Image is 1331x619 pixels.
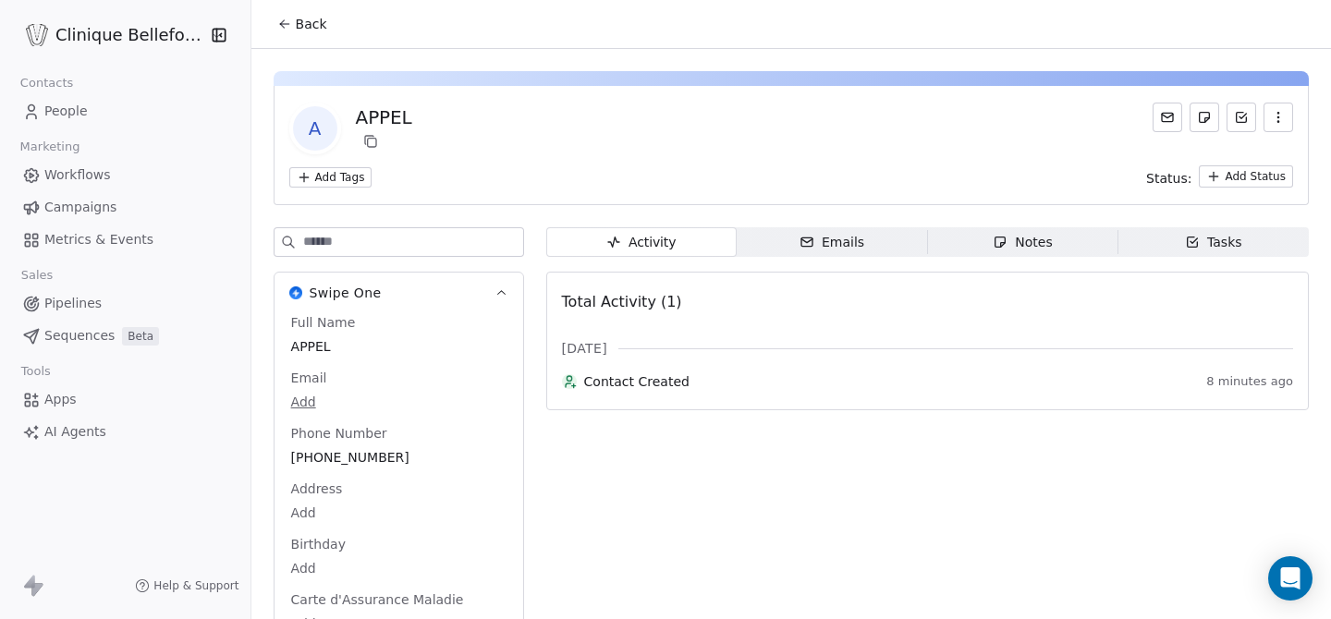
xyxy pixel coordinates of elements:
span: [DATE] [562,339,607,358]
a: Metrics & Events [15,225,236,255]
span: Status: [1146,169,1191,188]
a: SequencesBeta [15,321,236,351]
span: Birthday [287,535,349,553]
div: Emails [800,233,864,252]
span: Swipe One [310,284,382,302]
span: Beta [122,327,159,346]
span: Apps [44,390,77,409]
span: Help & Support [153,578,238,593]
span: Total Activity (1) [562,293,682,310]
span: Tools [13,358,58,385]
button: Add Status [1199,165,1293,188]
span: Phone Number [287,424,391,443]
a: Apps [15,384,236,415]
span: AI Agents [44,422,106,442]
button: Back [266,7,338,41]
span: Add [291,504,507,522]
span: Add [291,559,507,577]
span: A [293,106,337,151]
span: People [44,102,88,121]
span: Sequences [44,326,115,346]
div: Open Intercom Messenger [1268,556,1313,601]
span: Marketing [12,133,88,161]
a: Pipelines [15,288,236,319]
div: Tasks [1185,233,1242,252]
button: Clinique Bellefontaine [22,19,198,51]
span: Workflows [44,165,111,185]
a: Workflows [15,160,236,190]
span: Back [296,15,327,33]
img: Logo_Bellefontaine_Black.png [26,24,48,46]
a: Help & Support [135,578,238,593]
div: Notes [993,233,1052,252]
button: Add Tags [289,167,372,188]
span: Pipelines [44,294,102,313]
span: Metrics & Events [44,230,153,249]
span: Carte d'Assurance Maladie [287,590,468,609]
span: Contact Created [584,372,1200,391]
span: 8 minutes ago [1206,374,1293,389]
img: Swipe One [289,286,302,299]
span: Campaigns [44,198,116,217]
a: Campaigns [15,192,236,223]
span: Contacts [12,69,81,97]
span: Add [291,393,507,411]
div: APPEL [356,104,412,130]
span: Full Name [287,313,360,332]
span: Email [287,369,331,387]
a: People [15,96,236,127]
span: [PHONE_NUMBER] [291,448,507,467]
span: Clinique Bellefontaine [55,23,206,47]
span: Address [287,479,347,498]
a: AI Agents [15,417,236,447]
button: Swipe OneSwipe One [275,273,523,313]
span: APPEL [291,337,507,356]
span: Sales [13,261,61,289]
